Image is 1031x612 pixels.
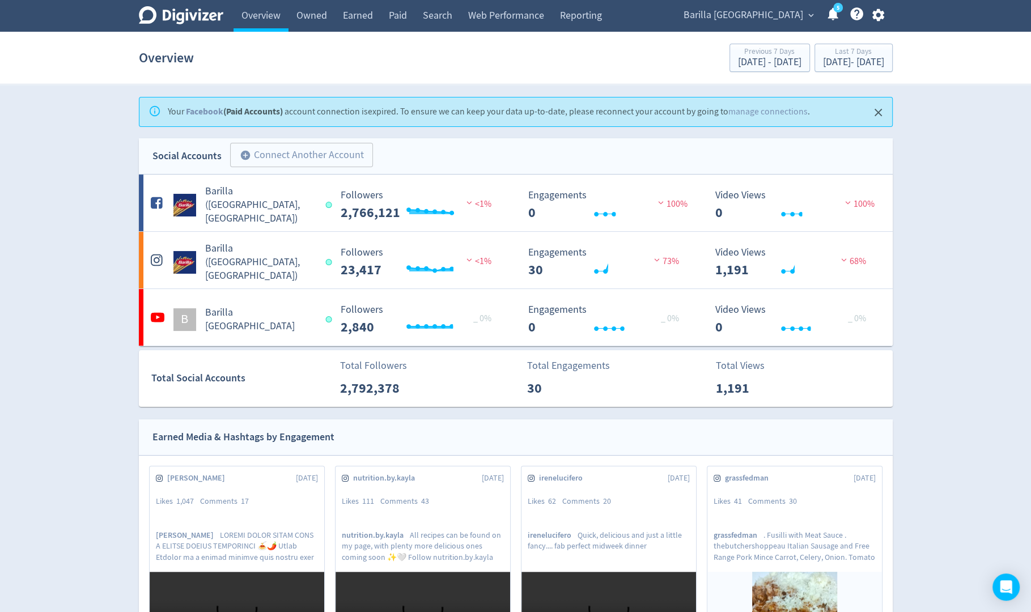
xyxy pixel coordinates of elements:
span: grassfedman [714,530,763,541]
button: Previous 7 Days[DATE] - [DATE] [729,44,810,72]
div: Previous 7 Days [738,48,801,57]
span: Data last synced: 29 Sep 2025, 10:01am (AEST) [326,316,336,322]
div: Social Accounts [152,148,222,164]
span: [PERSON_NAME] [167,473,231,484]
a: Barilla (AU, NZ) undefinedBarilla ([GEOGRAPHIC_DATA], [GEOGRAPHIC_DATA]) Followers --- Followers ... [139,175,893,231]
svg: Engagements 0 [523,304,693,334]
span: add_circle [240,150,251,161]
button: Last 7 Days[DATE]- [DATE] [814,44,893,72]
h5: Barilla [GEOGRAPHIC_DATA] [205,306,316,333]
button: Barilla [GEOGRAPHIC_DATA] [680,6,817,24]
div: Comments [562,496,617,507]
span: _ 0% [848,313,866,324]
span: [DATE] [668,473,690,484]
div: [DATE] - [DATE] [823,57,884,67]
p: . Fusilli with Meat Sauce . thebutchershoppeau Italian Sausage and Free Range Pork Mince Carrot, ... [714,530,876,562]
span: 20 [603,496,611,506]
span: grassfedman [725,473,775,484]
p: Total Views [716,358,781,373]
a: Barilla (AU, NZ) undefinedBarilla ([GEOGRAPHIC_DATA], [GEOGRAPHIC_DATA]) Followers --- Followers ... [139,232,893,288]
span: Barilla [GEOGRAPHIC_DATA] [684,6,803,24]
span: [DATE] [854,473,876,484]
span: nutrition.by.kayla [342,530,410,541]
span: [DATE] [296,473,318,484]
span: nutrition.by.kayla [353,473,421,484]
h1: Overview [139,40,194,76]
div: Comments [200,496,255,507]
div: Earned Media & Hashtags by Engagement [152,429,334,445]
a: manage connections [728,106,808,117]
span: 111 [362,496,374,506]
span: 1,047 [176,496,194,506]
span: 62 [548,496,556,506]
div: Your account connection is expired . To ensure we can keep your data up-to-date, please reconnect... [168,101,810,123]
a: 5 [833,3,843,12]
span: 100% [655,198,688,210]
span: Data last synced: 28 Sep 2025, 10:01pm (AEST) [326,202,336,208]
span: Data last synced: 28 Sep 2025, 10:01pm (AEST) [326,259,336,265]
span: 30 [789,496,797,506]
span: 17 [241,496,249,506]
svg: Video Views 0 [710,190,880,220]
span: 68% [838,256,866,267]
svg: Followers --- [335,304,505,334]
p: All recipes can be found on my page, with plenty more delicious ones coming soon ✨🤍 Follow nutrit... [342,530,504,562]
svg: Video Views 0 [710,304,880,334]
svg: Engagements 0 [523,190,693,220]
div: Likes [528,496,562,507]
div: Open Intercom Messenger [992,573,1020,601]
div: Last 7 Days [823,48,884,57]
img: negative-performance.svg [838,256,850,264]
div: Likes [156,496,200,507]
span: irenelucifero [539,473,589,484]
img: Barilla (AU, NZ) undefined [173,194,196,216]
p: Total Engagements [527,358,610,373]
img: negative-performance.svg [842,198,854,207]
button: Connect Another Account [230,143,373,168]
strong: (Paid Accounts) [186,105,283,117]
img: negative-performance.svg [464,256,475,264]
svg: Video Views 1,191 [710,247,880,277]
span: _ 0% [473,313,491,324]
svg: Followers --- [335,247,505,277]
img: negative-performance.svg [655,198,667,207]
p: Total Followers [340,358,407,373]
span: 73% [651,256,679,267]
button: Close [869,103,888,122]
img: negative-performance.svg [651,256,663,264]
text: 5 [836,4,839,12]
div: Likes [342,496,380,507]
svg: Engagements 30 [523,247,693,277]
p: Quick, delicious and just a little fancy.... fab perfect midweek dinner [528,530,690,562]
a: Connect Another Account [222,144,373,168]
img: Barilla (AU, NZ) undefined [173,251,196,274]
p: 1,191 [716,378,781,398]
div: [DATE] - [DATE] [738,57,801,67]
span: irenelucifero [528,530,578,541]
h5: Barilla ([GEOGRAPHIC_DATA], [GEOGRAPHIC_DATA]) [205,185,316,226]
div: Comments [380,496,435,507]
div: Total Social Accounts [151,370,332,386]
span: <1% [464,256,491,267]
a: BBarilla [GEOGRAPHIC_DATA] Followers --- _ 0% Followers 2,840 Engagements 0 Engagements 0 _ 0% Vi... [139,289,893,346]
p: 30 [527,378,592,398]
div: B [173,308,196,331]
div: Likes [714,496,748,507]
span: <1% [464,198,491,210]
span: 43 [421,496,429,506]
img: negative-performance.svg [464,198,475,207]
svg: Followers --- [335,190,505,220]
a: Facebook [186,105,223,117]
span: _ 0% [661,313,679,324]
h5: Barilla ([GEOGRAPHIC_DATA], [GEOGRAPHIC_DATA]) [205,242,316,283]
span: expand_more [806,10,816,20]
span: [PERSON_NAME] [156,530,220,541]
p: 2,792,378 [340,378,405,398]
span: 100% [842,198,875,210]
span: 41 [734,496,742,506]
div: Comments [748,496,803,507]
span: [DATE] [482,473,504,484]
p: LOREMI DOLOR SITAM CONS A ELITSE DOEIUS TEMPORINCI 🍝🌶️ Utlab Etdolor ma a enimad minimve quis nos... [156,530,318,562]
